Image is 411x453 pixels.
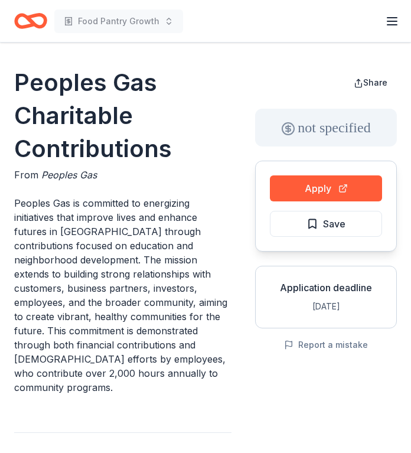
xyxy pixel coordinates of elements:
div: [DATE] [265,299,387,314]
button: Food Pantry Growth [54,9,183,33]
div: not specified [255,109,397,146]
button: Report a mistake [284,338,368,352]
h1: Peoples Gas Charitable Contributions [14,66,231,165]
button: Apply [270,175,382,201]
span: Save [323,216,345,232]
p: Peoples Gas is committed to energizing initiatives that improve lives and enhance futures in [GEO... [14,196,231,395]
button: Share [344,71,397,94]
div: Application deadline [265,281,387,295]
span: Share [363,77,387,87]
a: Home [14,7,47,35]
span: Peoples Gas [41,169,97,181]
span: Food Pantry Growth [78,14,159,28]
button: Save [270,211,382,237]
div: From [14,168,231,182]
